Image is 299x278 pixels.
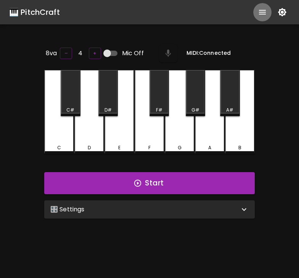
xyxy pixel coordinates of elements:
[44,172,255,194] button: Start
[46,48,57,59] h6: 8va
[44,200,255,219] div: 🎛️ Settings
[178,144,182,151] div: G
[78,48,82,59] h6: 4
[253,3,272,21] button: show more
[186,49,231,58] h6: MIDI: Connected
[50,205,85,214] p: 🎛️ Settings
[208,144,211,151] div: A
[226,107,233,113] div: A#
[88,144,91,151] div: D
[66,107,74,113] div: C#
[89,48,101,59] button: +
[238,144,241,151] div: B
[148,144,151,151] div: F
[191,107,199,113] div: G#
[156,107,162,113] div: F#
[122,49,144,58] span: Mic Off
[60,48,72,59] button: –
[104,107,112,113] div: D#
[57,144,61,151] div: C
[118,144,121,151] div: E
[9,6,60,18] a: 🎹 PitchCraft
